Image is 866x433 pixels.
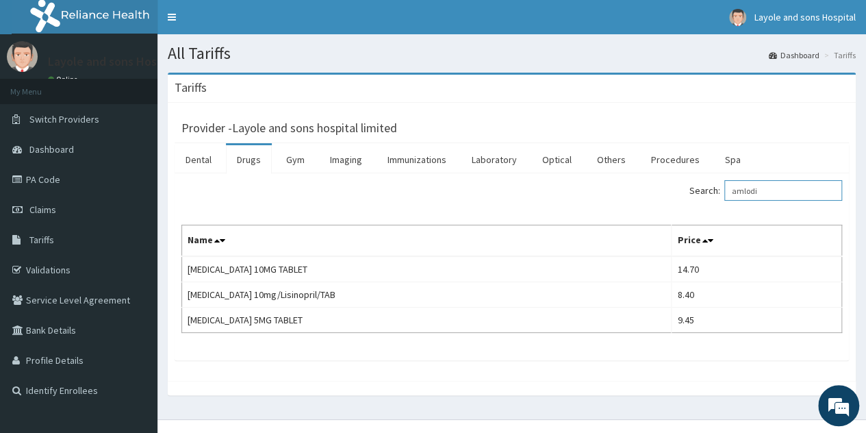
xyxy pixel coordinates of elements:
[7,288,261,336] textarea: Type your message and hit 'Enter'
[724,180,842,201] input: Search:
[689,180,842,201] label: Search:
[48,55,181,68] p: Layole and sons Hospital
[226,145,272,174] a: Drugs
[182,282,672,308] td: [MEDICAL_DATA] 10mg/Lisinopril/TAB
[672,282,842,308] td: 8.40
[182,308,672,333] td: [MEDICAL_DATA] 5MG TABLET
[71,77,230,95] div: Chat with us now
[586,145,637,174] a: Others
[25,69,55,103] img: d_794563401_company_1708531726252_794563401
[182,256,672,282] td: [MEDICAL_DATA] 10MG TABLET
[29,203,56,216] span: Claims
[319,145,373,174] a: Imaging
[769,49,819,61] a: Dashboard
[29,113,99,125] span: Switch Providers
[821,49,856,61] li: Tariffs
[181,122,397,134] h3: Provider - Layole and sons hospital limited
[175,145,222,174] a: Dental
[729,9,746,26] img: User Image
[672,225,842,257] th: Price
[182,225,672,257] th: Name
[29,234,54,246] span: Tariffs
[48,75,81,84] a: Online
[714,145,752,174] a: Spa
[672,308,842,333] td: 9.45
[640,145,711,174] a: Procedures
[672,256,842,282] td: 14.70
[275,145,316,174] a: Gym
[225,7,257,40] div: Minimize live chat window
[461,145,528,174] a: Laboratory
[29,143,74,156] span: Dashboard
[377,145,457,174] a: Immunizations
[754,11,856,23] span: Layole and sons Hospital
[168,45,856,62] h1: All Tariffs
[7,41,38,72] img: User Image
[531,145,583,174] a: Optical
[79,129,189,268] span: We're online!
[175,82,207,94] h3: Tariffs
